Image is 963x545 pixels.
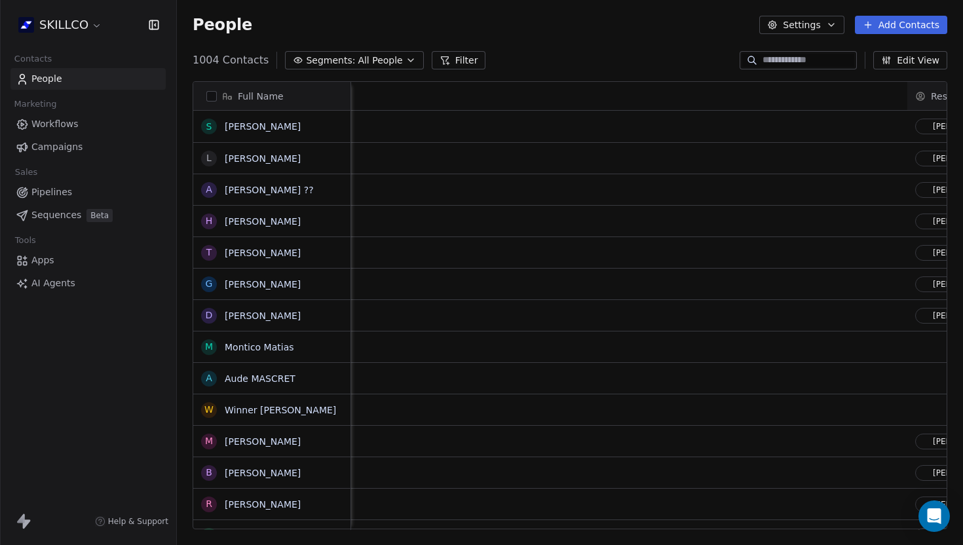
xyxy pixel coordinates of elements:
[205,434,213,448] div: M
[206,497,212,511] div: R
[225,121,301,132] a: [PERSON_NAME]
[225,405,336,415] a: Winner [PERSON_NAME]
[10,113,166,135] a: Workflows
[225,216,301,227] a: [PERSON_NAME]
[225,185,314,195] a: [PERSON_NAME] ??
[31,72,62,86] span: People
[9,49,58,69] span: Contacts
[86,209,113,222] span: Beta
[31,208,81,222] span: Sequences
[206,246,212,259] div: T
[358,54,402,67] span: All People
[10,68,166,90] a: People
[10,181,166,203] a: Pipelines
[855,16,947,34] button: Add Contacts
[759,16,844,34] button: Settings
[18,17,34,33] img: Skillco%20logo%20icon%20(2).png
[31,276,75,290] span: AI Agents
[31,140,83,154] span: Campaigns
[193,111,351,530] div: grid
[206,183,212,197] div: A
[9,162,43,182] span: Sales
[193,15,252,35] span: People
[873,51,947,69] button: Edit View
[225,310,301,321] a: [PERSON_NAME]
[204,403,214,417] div: W
[206,529,212,542] div: B
[225,499,301,510] a: [PERSON_NAME]
[206,151,212,165] div: L
[108,516,168,527] span: Help & Support
[206,277,213,291] div: G
[225,279,301,290] a: [PERSON_NAME]
[225,342,294,352] a: Montico Matias
[205,340,213,354] div: M
[31,185,72,199] span: Pipelines
[95,516,168,527] a: Help & Support
[16,14,105,36] button: SKILLCO
[225,436,301,447] a: [PERSON_NAME]
[31,117,79,131] span: Workflows
[10,250,166,271] a: Apps
[918,500,950,532] div: Open Intercom Messenger
[225,373,295,384] a: Aude MASCRET
[10,272,166,294] a: AI Agents
[193,52,269,68] span: 1004 Contacts
[206,214,213,228] div: H
[31,254,54,267] span: Apps
[432,51,486,69] button: Filter
[9,231,41,250] span: Tools
[238,90,284,103] span: Full Name
[225,468,301,478] a: [PERSON_NAME]
[9,94,62,114] span: Marketing
[306,54,355,67] span: Segments:
[225,153,301,164] a: [PERSON_NAME]
[10,204,166,226] a: SequencesBeta
[206,309,213,322] div: D
[206,120,212,134] div: S
[10,136,166,158] a: Campaigns
[39,16,88,33] span: SKILLCO
[206,371,212,385] div: A
[225,248,301,258] a: [PERSON_NAME]
[193,82,350,110] div: Full Name
[206,466,212,479] div: B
